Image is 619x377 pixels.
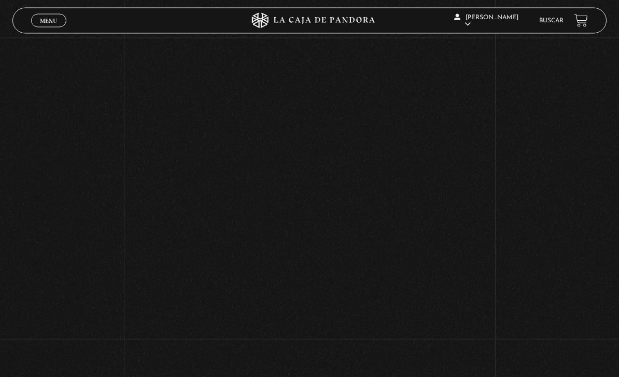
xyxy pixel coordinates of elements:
a: Buscar [539,18,564,24]
span: Cerrar [36,26,61,33]
a: View your shopping cart [574,13,588,27]
span: Menu [40,18,57,24]
span: [PERSON_NAME] [454,15,518,27]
